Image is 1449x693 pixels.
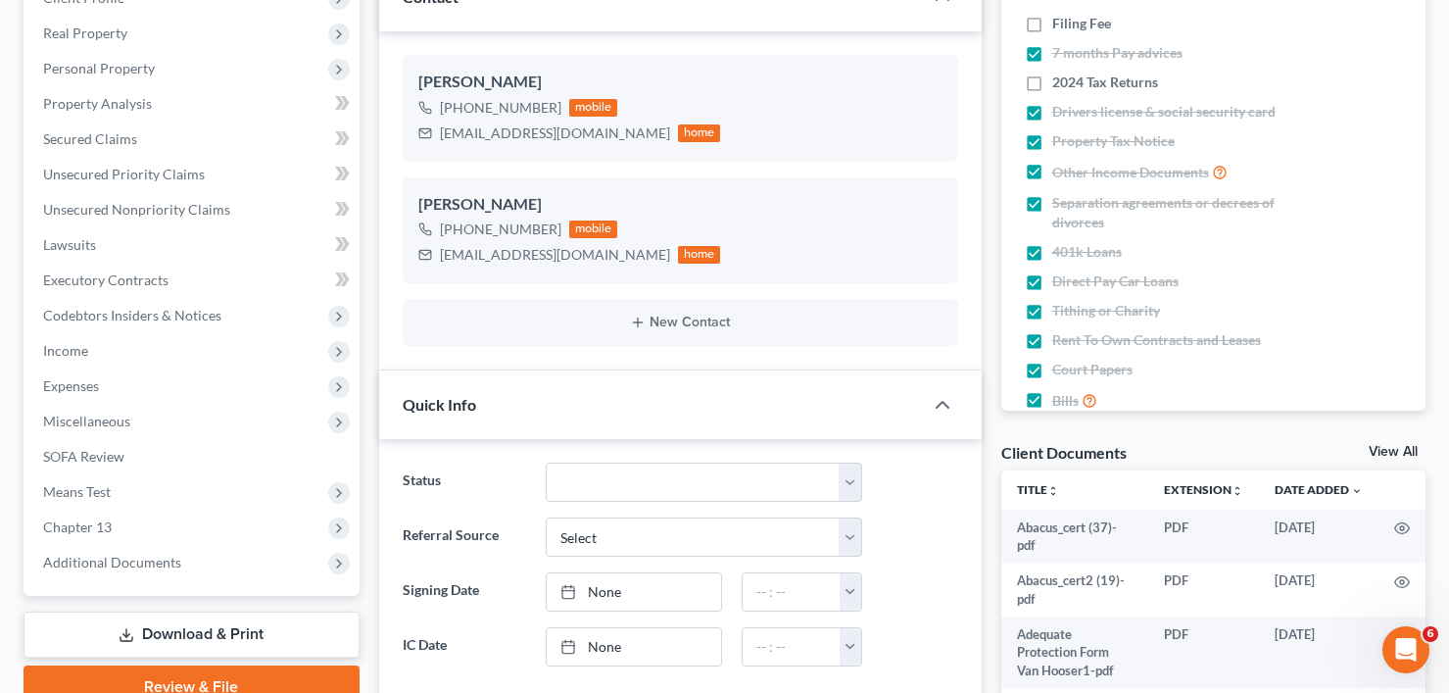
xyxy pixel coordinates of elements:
span: Lawsuits [43,236,96,253]
a: View All [1369,445,1418,459]
td: PDF [1148,563,1259,617]
span: 401k Loans [1052,242,1122,262]
span: Real Property [43,25,127,41]
span: Secured Claims [43,130,137,147]
a: None [547,628,721,666]
a: Download & Print [24,612,360,658]
iframe: Intercom live chat [1382,626,1429,673]
div: mobile [569,221,618,238]
div: [PERSON_NAME] [418,193,942,217]
td: [DATE] [1259,510,1378,564]
span: Property Analysis [43,95,152,112]
span: Other Income Documents [1052,163,1209,182]
div: home [678,124,721,142]
span: Codebtors Insiders & Notices [43,307,221,323]
a: None [547,573,721,611]
span: Quick Info [403,395,476,414]
span: SOFA Review [43,448,124,465]
td: Abacus_cert (37)-pdf [1001,510,1148,564]
a: Unsecured Nonpriority Claims [27,192,360,227]
span: 6 [1423,626,1438,642]
span: Rent To Own Contracts and Leases [1052,330,1261,350]
span: Separation agreements or decrees of divorces [1052,193,1303,232]
span: Court Papers [1052,360,1133,379]
span: Chapter 13 [43,519,112,535]
a: Property Analysis [27,86,360,122]
td: PDF [1148,617,1259,688]
i: expand_more [1351,485,1363,497]
a: Date Added expand_more [1275,482,1363,497]
span: Income [43,342,88,359]
span: Means Test [43,483,111,500]
span: 7 months Pay advices [1052,43,1183,63]
label: IC Date [393,627,537,667]
span: Direct Pay Car Loans [1052,272,1179,291]
div: Client Documents [1001,442,1127,463]
div: [EMAIL_ADDRESS][DOMAIN_NAME] [440,245,670,265]
div: [PERSON_NAME] [418,71,942,94]
a: Unsecured Priority Claims [27,157,360,192]
span: Drivers license & social security card [1052,102,1276,122]
i: unfold_more [1047,485,1059,497]
span: Miscellaneous [43,413,130,429]
td: Adequate Protection Form Van Hooser1-pdf [1001,617,1148,688]
td: Abacus_cert2 (19)-pdf [1001,563,1148,617]
label: Referral Source [393,518,537,557]
span: Executory Contracts [43,272,169,288]
span: Bills [1052,391,1079,411]
span: Expenses [43,377,99,394]
span: Filing Fee [1052,14,1111,33]
span: [PHONE_NUMBER] [440,221,561,237]
a: Extensionunfold_more [1164,482,1243,497]
span: Property Tax Notice [1052,131,1175,151]
td: [DATE] [1259,617,1378,688]
label: Signing Date [393,572,537,612]
span: Tithing or Charity [1052,301,1160,321]
input: -- : -- [743,573,840,611]
div: home [678,246,721,264]
a: Titleunfold_more [1017,482,1059,497]
a: Lawsuits [27,227,360,263]
a: Secured Claims [27,122,360,157]
span: 2024 Tax Returns [1052,73,1158,92]
div: mobile [569,99,618,117]
span: Personal Property [43,60,155,76]
div: [EMAIL_ADDRESS][DOMAIN_NAME] [440,124,670,143]
a: SOFA Review [27,439,360,474]
td: PDF [1148,510,1259,564]
i: unfold_more [1232,485,1243,497]
span: Unsecured Priority Claims [43,166,205,182]
button: New Contact [418,315,942,330]
span: [PHONE_NUMBER] [440,99,561,116]
td: [DATE] [1259,563,1378,617]
input: -- : -- [743,628,840,666]
label: Status [393,463,537,502]
a: Executory Contracts [27,263,360,298]
span: Additional Documents [43,554,181,570]
span: Unsecured Nonpriority Claims [43,201,230,218]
